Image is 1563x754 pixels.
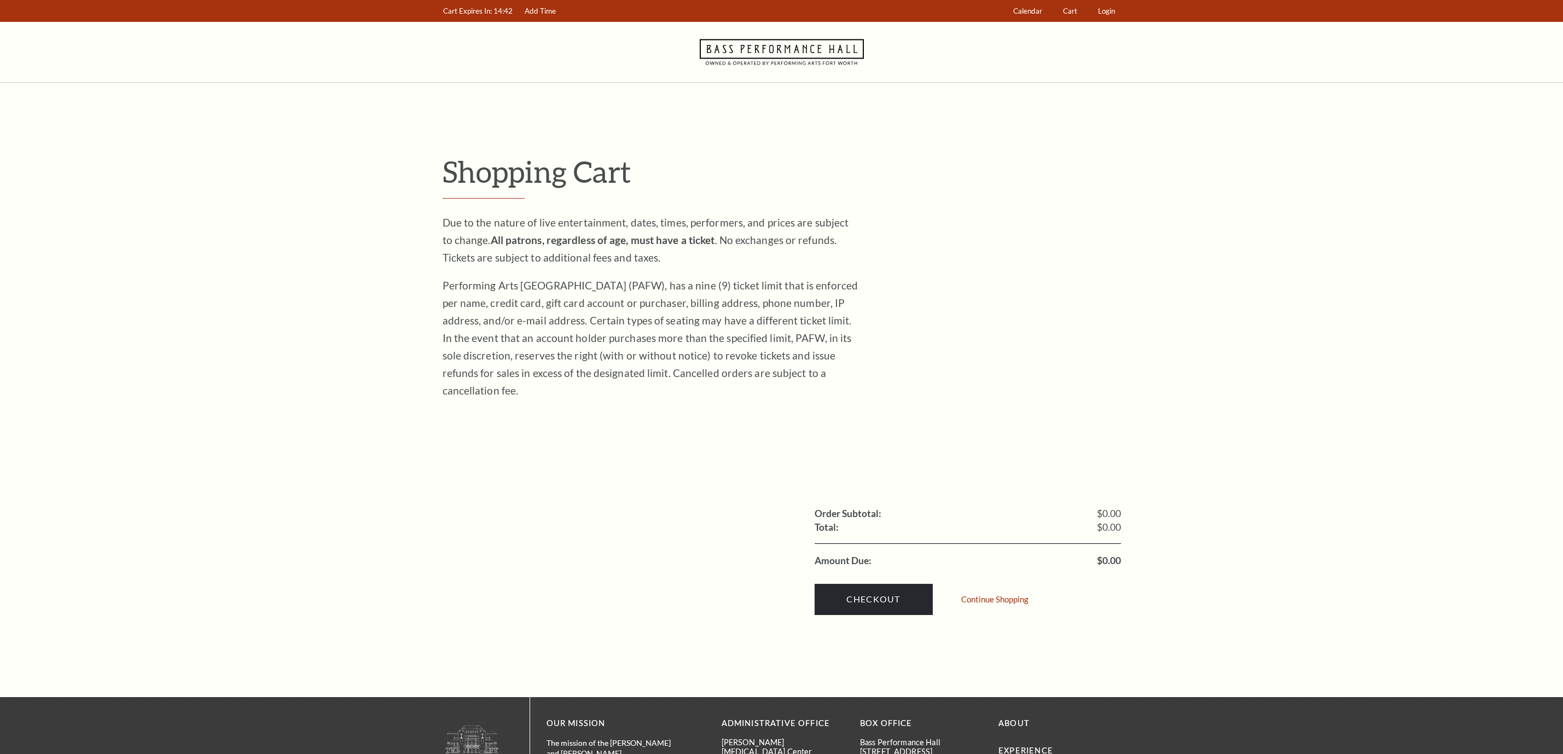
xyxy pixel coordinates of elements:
a: Checkout [815,584,933,614]
span: $0.00 [1097,556,1121,566]
label: Total: [815,523,839,532]
span: 14:42 [493,7,513,15]
span: Calendar [1013,7,1042,15]
span: Cart Expires In: [443,7,492,15]
span: $0.00 [1097,509,1121,519]
span: Due to the nature of live entertainment, dates, times, performers, and prices are subject to chan... [443,216,849,264]
a: Continue Shopping [961,595,1029,604]
a: Calendar [1008,1,1047,22]
p: Shopping Cart [443,154,1121,189]
strong: All patrons, regardless of age, must have a ticket [491,234,715,246]
label: Amount Due: [815,556,871,566]
label: Order Subtotal: [815,509,881,519]
a: Add Time [519,1,561,22]
p: OUR MISSION [547,717,683,730]
span: Cart [1063,7,1077,15]
span: $0.00 [1097,523,1121,532]
p: Administrative Office [722,717,844,730]
a: About [998,718,1030,728]
p: Performing Arts [GEOGRAPHIC_DATA] (PAFW), has a nine (9) ticket limit that is enforced per name, ... [443,277,858,399]
p: Bass Performance Hall [860,738,982,747]
a: Login [1093,1,1120,22]
p: BOX OFFICE [860,717,982,730]
a: Cart [1058,1,1082,22]
span: Login [1098,7,1115,15]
